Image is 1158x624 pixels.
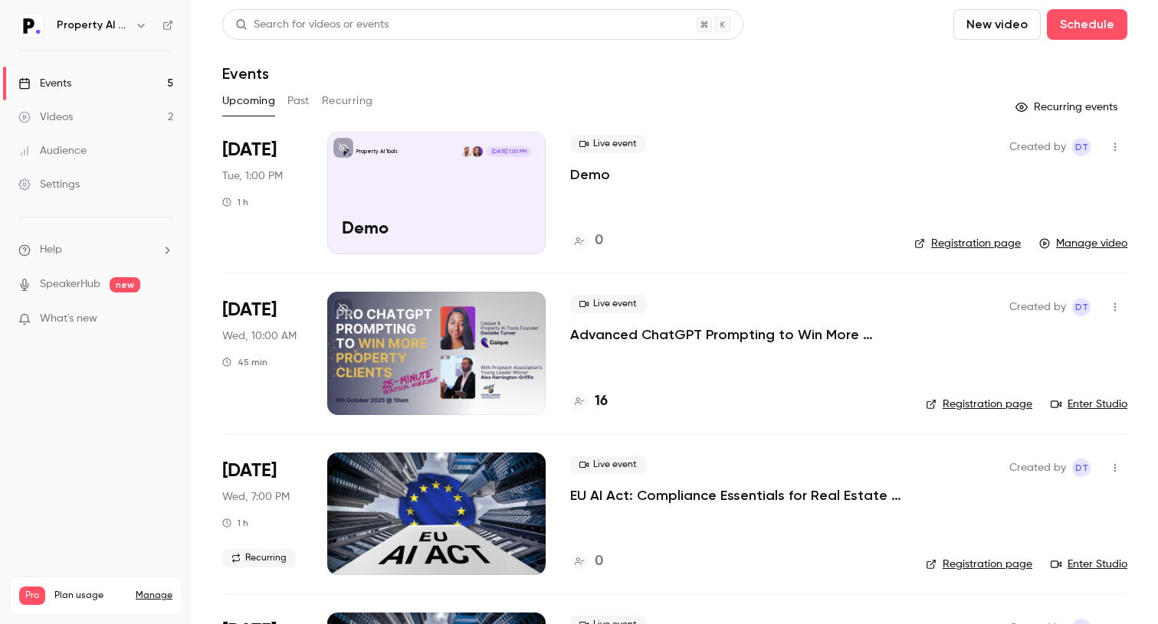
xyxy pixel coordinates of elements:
[570,325,901,344] a: Advanced ChatGPT Prompting to Win More Clients
[287,89,310,113] button: Past
[570,391,608,412] a: 16
[570,486,901,505] a: EU AI Act: Compliance Essentials for Real Estate & Construction
[136,590,172,602] a: Manage
[19,13,44,38] img: Property AI Tools
[222,298,277,322] span: [DATE]
[1009,459,1066,477] span: Created by
[222,549,296,567] span: Recurring
[18,143,87,158] div: Audience
[1009,138,1066,156] span: Created by
[18,76,71,91] div: Events
[953,9,1041,40] button: New video
[40,276,100,292] a: SpeakerHub
[570,295,646,313] span: Live event
[222,64,269,83] h1: Events
[1051,397,1127,412] a: Enter Studio
[19,586,45,605] span: Pro
[1075,298,1088,316] span: DT
[595,391,608,412] h4: 16
[222,168,283,184] span: Tue, 1:00 PM
[235,17,389,33] div: Search for videos or events
[926,557,1032,572] a: Registration page
[487,146,530,157] span: [DATE] 1:00 PM
[570,230,603,251] a: 0
[110,277,140,292] span: new
[327,132,546,254] a: DemoProperty AI ToolsDanielle TurnerAlex Harrington-Griffin[DATE] 1:00 PMDemo
[18,177,80,192] div: Settings
[356,148,398,155] p: Property AI Tools
[18,242,173,258] li: help-dropdown-opener
[1047,9,1127,40] button: Schedule
[570,456,646,474] span: Live event
[222,356,267,368] div: 45 min
[322,89,373,113] button: Recurring
[1009,298,1066,316] span: Created by
[222,89,275,113] button: Upcoming
[595,551,603,572] h4: 0
[570,165,610,184] a: Demo
[1075,459,1088,477] span: DT
[222,196,248,208] div: 1 h
[54,590,126,602] span: Plan usage
[18,109,73,125] div: Videos
[222,489,290,505] span: Wed, 7:00 PM
[222,292,303,414] div: Oct 8 Wed, 10:00 AM (Europe/London)
[40,311,97,327] span: What's new
[57,18,129,33] h6: Property AI Tools
[1051,557,1127,572] a: Enter Studio
[222,138,277,162] span: [DATE]
[570,135,646,153] span: Live event
[570,551,603,572] a: 0
[914,236,1021,251] a: Registration page
[222,328,297,344] span: Wed, 10:00 AM
[1072,138,1091,156] span: Danielle Turner
[1039,236,1127,251] a: Manage video
[1075,138,1088,156] span: DT
[222,132,303,254] div: Oct 7 Tue, 1:00 PM (Europe/London)
[926,397,1032,412] a: Registration page
[222,452,303,575] div: Oct 8 Wed, 7:00 PM (Europe/London)
[595,230,603,251] h4: 0
[155,312,173,326] iframe: Noticeable Trigger
[472,146,483,157] img: Danielle Turner
[1072,459,1091,477] span: Danielle Turner
[40,242,62,258] span: Help
[461,146,471,157] img: Alex Harrington-Griffin
[342,220,531,240] p: Demo
[222,517,248,529] div: 1 h
[222,459,277,483] span: [DATE]
[1009,95,1127,119] button: Recurring events
[1072,298,1091,316] span: Danielle Turner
